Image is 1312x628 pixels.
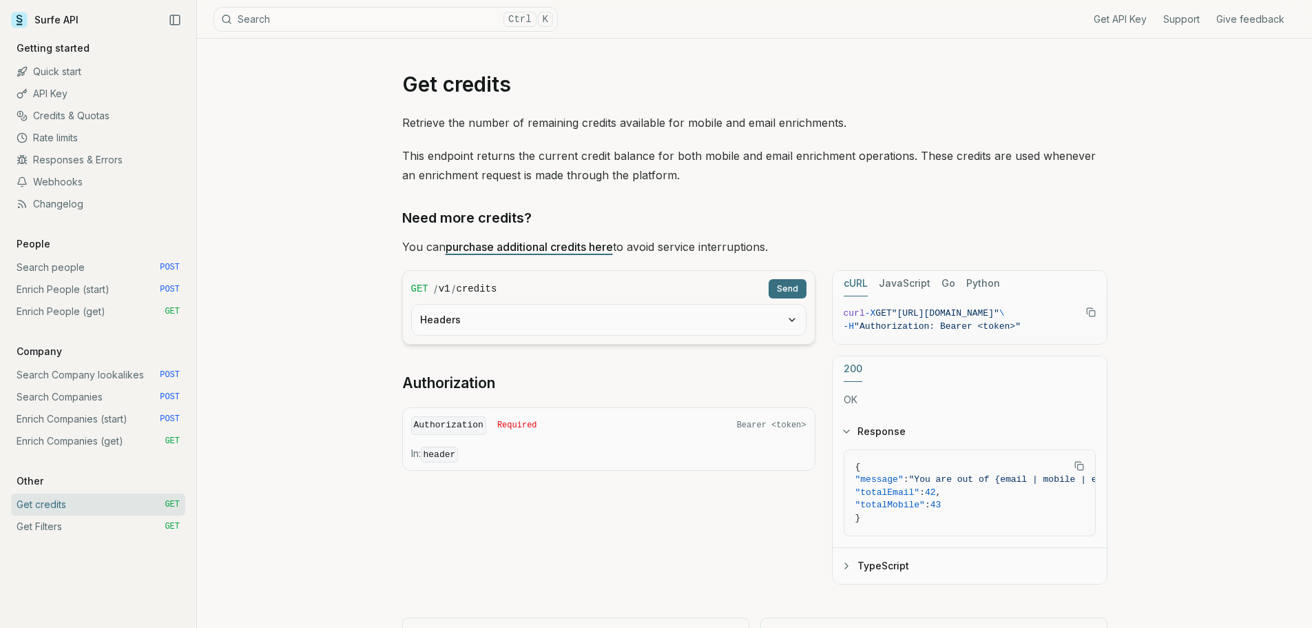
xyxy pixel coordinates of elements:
span: POST [160,284,180,295]
a: Authorization [402,374,495,393]
p: OK [844,393,1096,407]
a: Enrich People (start) POST [11,278,185,301]
span: : [904,474,909,485]
button: Headers [412,305,806,335]
a: Give feedback [1216,12,1284,26]
span: POST [160,392,180,403]
kbd: Ctrl [503,12,537,27]
a: Enrich People (get) GET [11,301,185,323]
a: Quick start [11,61,185,83]
span: GET [165,306,180,317]
button: Copy Text [1081,302,1101,323]
button: Collapse Sidebar [165,10,185,30]
button: 200 [844,356,862,382]
a: Search Company lookalikes POST [11,364,185,386]
span: "totalEmail" [855,487,920,498]
span: POST [160,414,180,425]
kbd: K [538,12,553,27]
a: Search Companies POST [11,386,185,408]
a: API Key [11,83,185,105]
span: -H [844,321,855,332]
a: Rate limits [11,127,185,149]
code: credits [457,282,497,296]
span: 43 [930,500,941,510]
a: Support [1163,12,1200,26]
span: curl [844,308,865,318]
a: Enrich Companies (start) POST [11,408,185,430]
h1: Get credits [402,72,1107,97]
a: Need more credits? [402,207,532,229]
div: Response [833,449,1107,548]
span: "Authorization: Bearer <token>" [854,321,1021,332]
span: / [452,282,455,296]
a: Get credits GET [11,494,185,516]
code: v1 [439,282,450,296]
span: { [855,462,861,472]
button: Python [966,271,1000,296]
span: POST [160,369,180,381]
span: } [855,513,861,523]
a: Responses & Errors [11,149,185,171]
p: In: [411,447,806,462]
span: Required [497,420,537,431]
span: "message" [855,474,904,485]
span: \ [999,308,1005,318]
p: Retrieve the number of remaining credits available for mobile and email enrichments. [402,113,1107,132]
code: header [421,447,459,463]
button: Copy Text [1069,456,1090,476]
button: Send [769,279,806,298]
span: Bearer <token> [737,420,806,431]
a: Webhooks [11,171,185,193]
button: JavaScript [879,271,930,296]
button: cURL [844,271,868,296]
p: Company [11,345,67,358]
span: / [434,282,437,296]
span: , [936,487,941,498]
p: You can to avoid service interruptions. [402,237,1107,256]
span: : [925,500,930,510]
a: Get Filters GET [11,516,185,538]
span: GET [165,436,180,447]
span: GET [875,308,891,318]
span: POST [160,262,180,273]
span: GET [165,521,180,532]
a: purchase additional credits here [446,240,613,254]
p: Getting started [11,41,95,55]
span: "totalMobile" [855,500,925,510]
button: TypeScript [833,548,1107,584]
a: Get API Key [1094,12,1147,26]
span: GET [165,499,180,510]
span: -X [865,308,876,318]
button: Go [941,271,955,296]
code: Authorization [411,416,486,435]
button: SearchCtrlK [214,7,558,32]
span: : [919,487,925,498]
a: Enrich Companies (get) GET [11,430,185,452]
a: Changelog [11,193,185,215]
span: "[URL][DOMAIN_NAME]" [892,308,999,318]
p: This endpoint returns the current credit balance for both mobile and email enrichment operations.... [402,146,1107,185]
a: Credits & Quotas [11,105,185,127]
a: Search people POST [11,256,185,278]
p: People [11,237,56,251]
button: Response [833,414,1107,449]
span: GET [411,282,428,296]
p: Other [11,474,49,488]
span: 42 [925,487,936,498]
a: Surfe API [11,10,79,30]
